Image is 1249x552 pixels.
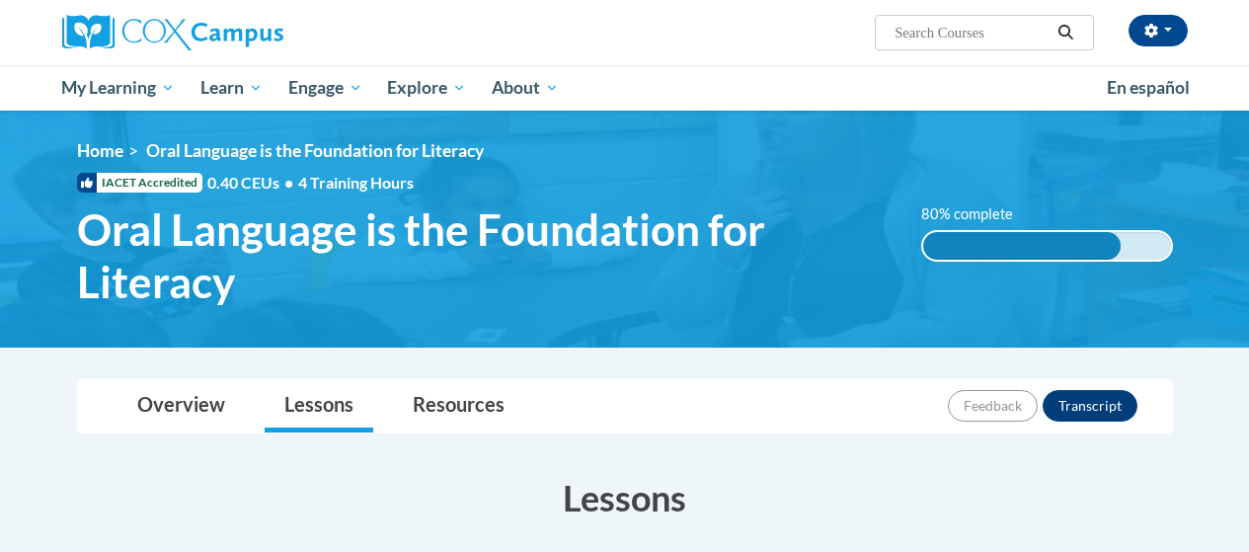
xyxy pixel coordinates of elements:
button: Transcript [1043,390,1137,422]
button: Feedback [948,390,1038,422]
a: Explore [374,65,479,111]
span: 4 Training Hours [298,173,414,192]
a: Lessons [265,380,373,433]
label: 80% complete [921,203,1035,225]
img: Cox Campus [62,15,283,50]
div: 80% complete [923,232,1122,260]
span: IACET Accredited [77,173,202,193]
a: Learn [188,65,275,111]
span: 0.40 CEUs [207,172,298,194]
a: Cox Campus [62,15,418,50]
span: Explore [387,76,466,100]
a: About [479,65,572,111]
div: Main menu [47,65,1203,111]
span: Learn [200,76,263,100]
a: En español [1094,67,1203,109]
span: Engage [288,76,362,100]
span: En español [1107,77,1190,98]
a: Engage [275,65,375,111]
a: Home [77,140,123,161]
button: Account Settings [1129,15,1188,46]
span: • [284,173,293,192]
span: Oral Language is the Foundation for Literacy [77,203,892,308]
h3: Lessons [77,473,1173,522]
span: Oral Language is the Foundation for Literacy [146,140,484,161]
input: Search Courses [893,21,1051,44]
span: About [492,76,559,100]
a: My Learning [49,65,189,111]
a: Resources [393,380,524,433]
button: Search [1051,21,1080,44]
a: Overview [117,380,245,433]
span: My Learning [61,76,175,100]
